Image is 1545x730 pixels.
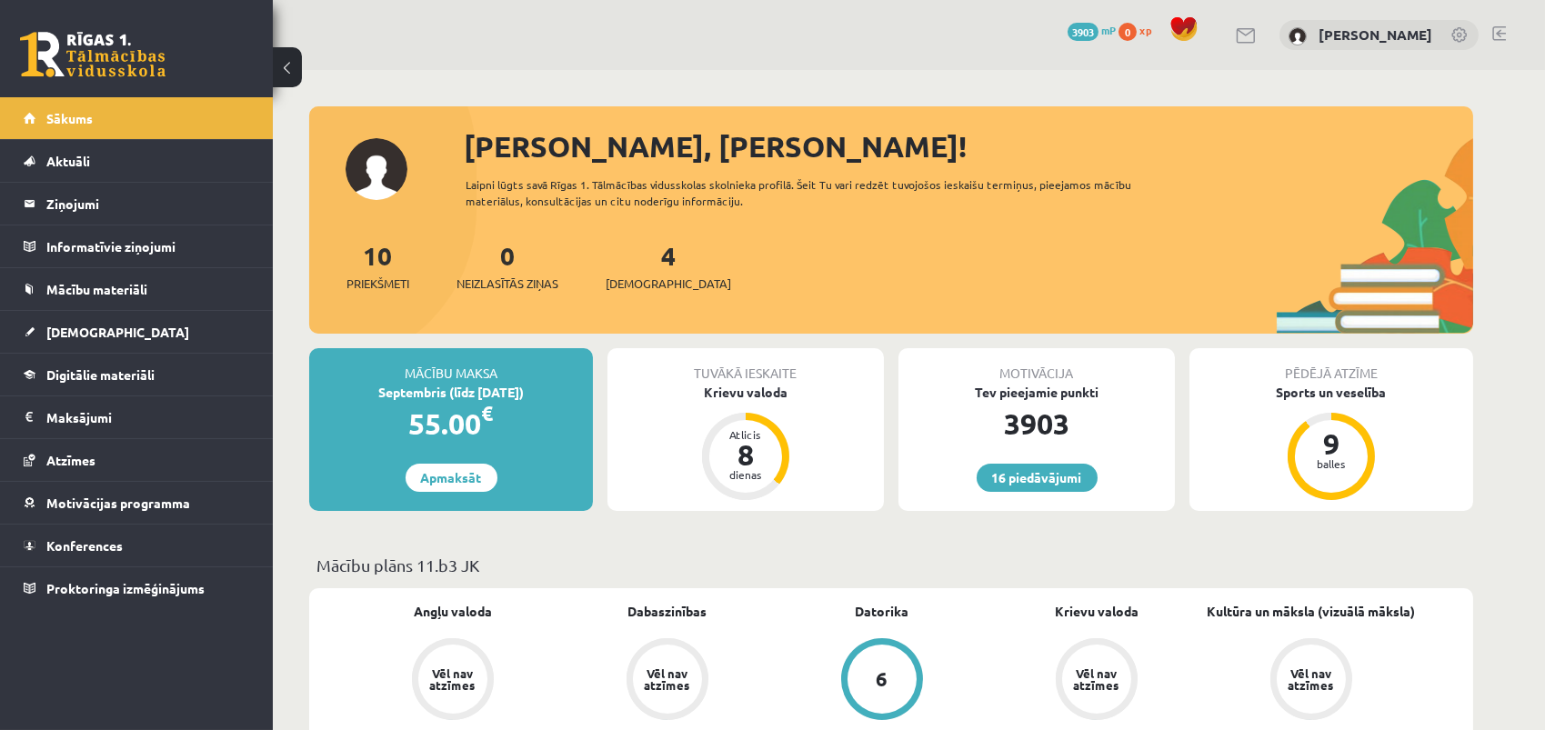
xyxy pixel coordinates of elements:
[456,239,558,293] a: 0Neizlasītās ziņas
[46,537,123,554] span: Konferences
[24,225,250,267] a: Informatīvie ziņojumi
[46,153,90,169] span: Aktuāli
[1189,383,1473,503] a: Sports un veselība 9 balles
[607,348,884,383] div: Tuvākā ieskaite
[1204,638,1419,724] a: Vēl nav atzīmes
[606,275,731,293] span: [DEMOGRAPHIC_DATA]
[464,125,1473,168] div: [PERSON_NAME], [PERSON_NAME]!
[316,553,1466,577] p: Mācību plāns 11.b3 JK
[46,183,250,225] legend: Ziņojumi
[24,311,250,353] a: [DEMOGRAPHIC_DATA]
[977,464,1098,492] a: 16 piedāvājumi
[46,452,95,468] span: Atzīmes
[309,383,593,402] div: Septembris (līdz [DATE])
[24,396,250,438] a: Maksājumi
[24,439,250,481] a: Atzīmes
[414,602,492,621] a: Angļu valoda
[1304,458,1359,469] div: balles
[346,239,409,293] a: 10Priekšmeti
[466,176,1164,209] div: Laipni lūgts savā Rīgas 1. Tālmācības vidusskolas skolnieka profilā. Šeit Tu vari redzēt tuvojošo...
[24,354,250,395] a: Digitālie materiāli
[24,567,250,609] a: Proktoringa izmēģinājums
[456,275,558,293] span: Neizlasītās ziņas
[607,383,884,402] div: Krievu valoda
[718,469,773,480] div: dienas
[1319,25,1432,44] a: [PERSON_NAME]
[1286,667,1337,691] div: Vēl nav atzīmes
[1208,602,1416,621] a: Kultūra un māksla (vizuālā māksla)
[1119,23,1160,37] a: 0 xp
[1101,23,1116,37] span: mP
[560,638,775,724] a: Vēl nav atzīmes
[898,383,1175,402] div: Tev pieejamie punkti
[346,638,560,724] a: Vēl nav atzīmes
[718,440,773,469] div: 8
[20,32,166,77] a: Rīgas 1. Tālmācības vidusskola
[1068,23,1116,37] a: 3903 mP
[1119,23,1137,41] span: 0
[46,396,250,438] legend: Maksājumi
[46,580,205,596] span: Proktoringa izmēģinājums
[24,482,250,524] a: Motivācijas programma
[1304,429,1359,458] div: 9
[1139,23,1151,37] span: xp
[346,275,409,293] span: Priekšmeti
[1071,667,1122,691] div: Vēl nav atzīmes
[46,281,147,297] span: Mācību materiāli
[24,140,250,182] a: Aktuāli
[898,348,1175,383] div: Motivācija
[46,495,190,511] span: Motivācijas programma
[46,225,250,267] legend: Informatīvie ziņojumi
[1055,602,1139,621] a: Krievu valoda
[46,110,93,126] span: Sākums
[718,429,773,440] div: Atlicis
[482,400,494,426] span: €
[628,602,707,621] a: Dabaszinības
[989,638,1204,724] a: Vēl nav atzīmes
[877,669,888,689] div: 6
[24,525,250,566] a: Konferences
[309,402,593,445] div: 55.00
[406,464,497,492] a: Apmaksāt
[24,183,250,225] a: Ziņojumi
[775,638,989,724] a: 6
[642,667,693,691] div: Vēl nav atzīmes
[46,324,189,340] span: [DEMOGRAPHIC_DATA]
[1189,383,1473,402] div: Sports un veselība
[1068,23,1099,41] span: 3903
[1289,27,1307,45] img: Viktorija Zaiceva
[856,602,909,621] a: Datorika
[898,402,1175,445] div: 3903
[427,667,478,691] div: Vēl nav atzīmes
[606,239,731,293] a: 4[DEMOGRAPHIC_DATA]
[1189,348,1473,383] div: Pēdējā atzīme
[46,366,155,383] span: Digitālie materiāli
[24,268,250,310] a: Mācību materiāli
[24,97,250,139] a: Sākums
[309,348,593,383] div: Mācību maksa
[607,383,884,503] a: Krievu valoda Atlicis 8 dienas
